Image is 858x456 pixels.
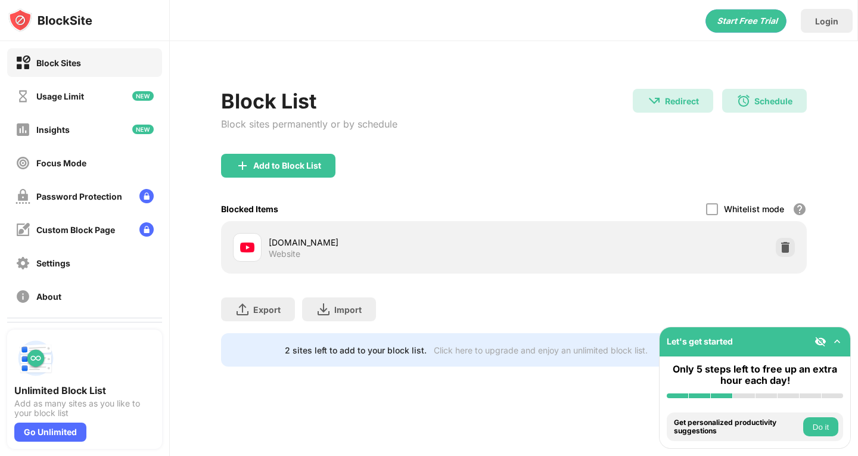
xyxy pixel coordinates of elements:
div: Schedule [754,96,792,106]
div: 2 sites left to add to your block list. [285,345,427,355]
img: block-on.svg [15,55,30,70]
img: eye-not-visible.svg [815,336,826,348]
div: Whitelist mode [724,204,784,214]
img: new-icon.svg [132,91,154,101]
div: Add as many sites as you like to your block list [14,399,155,418]
div: [DOMAIN_NAME] [269,236,514,249]
img: customize-block-page-off.svg [15,222,30,237]
div: Block List [221,89,397,113]
div: Blocked Items [221,204,278,214]
button: Do it [803,417,838,436]
div: Redirect [665,96,699,106]
img: insights-off.svg [15,122,30,137]
div: Password Protection [36,191,122,201]
div: Focus Mode [36,158,86,168]
div: Login [815,16,838,26]
img: push-block-list.svg [14,337,57,380]
div: Custom Block Page [36,225,115,235]
div: Block sites permanently or by schedule [221,118,397,130]
div: Go Unlimited [14,423,86,442]
div: Only 5 steps left to free up an extra hour each day! [667,364,843,386]
div: Website [269,249,300,259]
div: Unlimited Block List [14,384,155,396]
img: about-off.svg [15,289,30,304]
div: animation [705,9,786,33]
img: settings-off.svg [15,256,30,271]
img: time-usage-off.svg [15,89,30,104]
img: omni-setup-toggle.svg [831,336,843,348]
img: password-protection-off.svg [15,189,30,204]
div: Export [253,305,281,315]
div: Click here to upgrade and enjoy an unlimited block list. [434,345,648,355]
div: Usage Limit [36,91,84,101]
img: focus-off.svg [15,156,30,170]
div: Settings [36,258,70,268]
div: Insights [36,125,70,135]
div: Let's get started [667,336,733,346]
div: Get personalized productivity suggestions [674,418,800,436]
div: Block Sites [36,58,81,68]
img: new-icon.svg [132,125,154,134]
img: lock-menu.svg [139,222,154,237]
div: Import [334,305,362,315]
img: favicons [240,240,254,255]
div: Add to Block List [253,161,321,170]
img: logo-blocksite.svg [8,8,92,32]
div: About [36,291,61,302]
img: lock-menu.svg [139,189,154,203]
